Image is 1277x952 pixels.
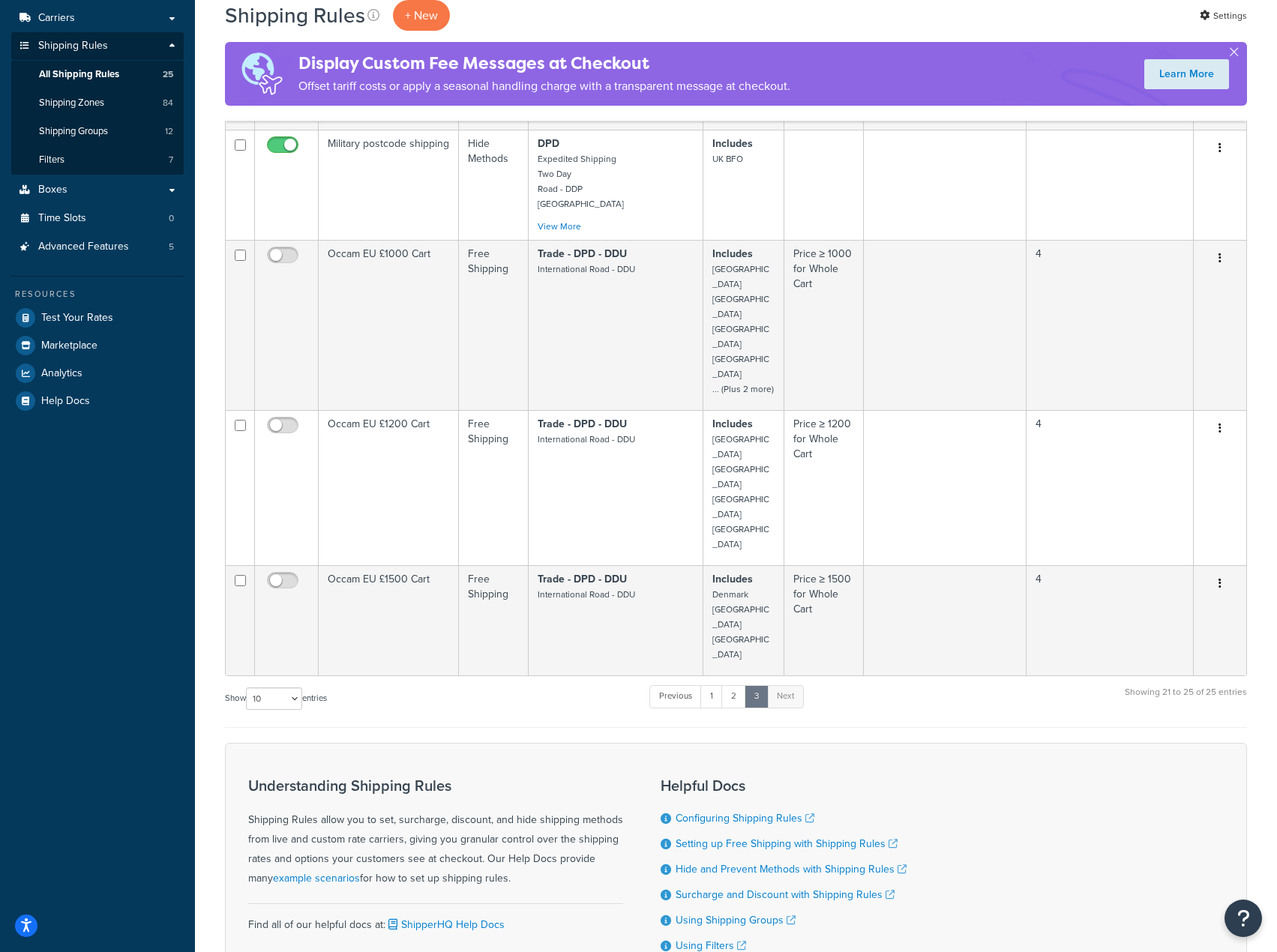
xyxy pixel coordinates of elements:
[169,212,174,225] span: 0
[459,240,529,410] td: Free Shipping
[11,233,184,261] a: Advanced Features 5
[11,118,184,145] a: Shipping Groups 12
[784,240,864,410] td: Price ≥ 1000 for Whole Cart
[767,685,804,708] a: Next
[661,777,907,794] h3: Helpful Docs
[459,130,529,240] td: Hide Methods
[163,97,173,109] span: 84
[538,433,635,446] small: International Road - DDU
[11,360,184,387] a: Analytics
[721,685,746,708] a: 2
[1027,240,1194,410] td: 4
[225,687,327,710] label: Show entries
[319,240,459,410] td: Occam EU £1000 Cart
[38,12,75,25] span: Carriers
[538,152,624,211] small: Expedited Shipping Two Day Road - DDP [GEOGRAPHIC_DATA]
[676,836,898,852] a: Setting up Free Shipping with Shipping Rules
[712,433,769,551] small: [GEOGRAPHIC_DATA] [GEOGRAPHIC_DATA] [GEOGRAPHIC_DATA] [GEOGRAPHIC_DATA]
[712,246,753,262] strong: Includes
[676,912,796,928] a: Using Shipping Groups
[11,146,184,174] a: Filters 7
[225,1,365,30] h1: Shipping Rules
[538,571,627,587] strong: Trade - DPD - DDU
[712,262,774,396] small: [GEOGRAPHIC_DATA] [GEOGRAPHIC_DATA] [GEOGRAPHIC_DATA] [GEOGRAPHIC_DATA] ... (Plus 2 more)
[11,89,184,117] a: Shipping Zones 84
[459,410,529,565] td: Free Shipping
[248,903,623,935] div: Find all of our helpful docs at:
[319,130,459,240] td: Military postcode shipping
[248,777,623,888] div: Shipping Rules allow you to set, surcharge, discount, and hide shipping methods from live and cus...
[39,154,64,166] span: Filters
[11,388,184,415] a: Help Docs
[298,51,790,76] h4: Display Custom Fee Messages at Checkout
[745,685,769,708] a: 3
[676,861,907,877] a: Hide and Prevent Methods with Shipping Rules
[1125,684,1247,716] div: Showing 21 to 25 of 25 entries
[712,588,769,661] small: Denmark [GEOGRAPHIC_DATA] [GEOGRAPHIC_DATA]
[39,97,104,109] span: Shipping Zones
[11,32,184,60] a: Shipping Rules
[11,89,184,117] li: Shipping Zones
[38,241,129,253] span: Advanced Features
[676,810,814,826] a: Configuring Shipping Rules
[1225,900,1262,937] button: Open Resource Center
[11,176,184,204] a: Boxes
[319,565,459,675] td: Occam EU £1500 Cart
[538,416,627,432] strong: Trade - DPD - DDU
[538,588,635,601] small: International Road - DDU
[538,136,559,151] strong: DPD
[784,565,864,675] td: Price ≥ 1500 for Whole Cart
[11,61,184,88] li: All Shipping Rules
[165,125,173,138] span: 12
[1144,59,1229,89] a: Learn More
[248,777,623,794] h3: Understanding Shipping Rules
[538,246,627,262] strong: Trade - DPD - DDU
[225,42,298,106] img: duties-banner-06bc72dcb5fe05cb3f9472aba00be2ae8eb53ab6f0d8bb03d382ba314ac3c341.png
[11,146,184,174] li: Filters
[11,205,184,232] a: Time Slots 0
[11,332,184,359] a: Marketplace
[459,565,529,675] td: Free Shipping
[163,68,173,81] span: 25
[649,685,702,708] a: Previous
[11,32,184,175] li: Shipping Rules
[39,125,108,138] span: Shipping Groups
[784,410,864,565] td: Price ≥ 1200 for Whole Cart
[319,410,459,565] td: Occam EU £1200 Cart
[41,395,90,408] span: Help Docs
[538,220,581,233] a: View More
[11,288,184,301] div: Resources
[11,61,184,88] a: All Shipping Rules 25
[712,136,753,151] strong: Includes
[11,4,184,32] a: Carriers
[39,68,119,81] span: All Shipping Rules
[712,416,753,432] strong: Includes
[676,887,895,903] a: Surcharge and Discount with Shipping Rules
[38,184,67,196] span: Boxes
[538,262,635,276] small: International Road - DDU
[11,205,184,232] li: Time Slots
[38,212,86,225] span: Time Slots
[11,304,184,331] a: Test Your Rates
[246,687,302,710] select: Showentries
[169,241,174,253] span: 5
[712,152,743,166] small: UK BFO
[1200,5,1247,26] a: Settings
[1027,565,1194,675] td: 4
[273,870,360,886] a: example scenarios
[298,76,790,97] p: Offset tariff costs or apply a seasonal handling charge with a transparent message at checkout.
[41,312,113,325] span: Test Your Rates
[169,154,173,166] span: 7
[41,367,82,380] span: Analytics
[385,917,505,933] a: ShipperHQ Help Docs
[1027,410,1194,565] td: 4
[11,233,184,261] li: Advanced Features
[700,685,723,708] a: 1
[41,340,97,352] span: Marketplace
